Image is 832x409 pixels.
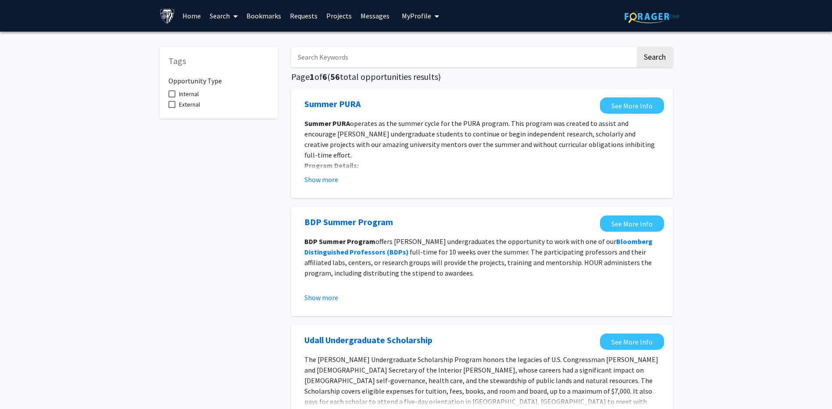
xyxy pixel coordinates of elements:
a: Messages [356,0,394,31]
span: Internal [179,89,199,99]
a: Bookmarks [242,0,286,31]
span: 6 [322,71,327,82]
strong: BDP Summer Program [304,237,375,246]
img: ForagerOne Logo [625,10,679,23]
a: Opens in a new tab [304,97,361,111]
span: My Profile [402,11,431,20]
span: External [179,99,200,110]
button: Show more [304,174,338,185]
a: Requests [286,0,322,31]
span: 56 [330,71,340,82]
p: offers [PERSON_NAME] undergraduates the opportunity to work with one of our full-time for 10 week... [304,236,660,278]
input: Search Keywords [291,47,636,67]
a: Opens in a new tab [304,215,393,229]
strong: Summer PURA [304,119,350,128]
a: Opens in a new tab [600,215,664,232]
button: Search [637,47,673,67]
span: operates as the summer cycle for the PURA program. This program was created to assist and encoura... [304,119,655,159]
h6: Opportunity Type [168,70,269,85]
img: Johns Hopkins University Logo [160,8,175,24]
a: Home [178,0,205,31]
h5: Tags [168,56,269,66]
strong: Program Details: [304,161,359,170]
a: Opens in a new tab [600,334,664,350]
a: Opens in a new tab [304,334,432,347]
a: Projects [322,0,356,31]
a: Search [205,0,242,31]
button: Show more [304,292,338,303]
a: Opens in a new tab [600,97,664,114]
h5: Page of ( total opportunities results) [291,72,673,82]
span: 1 [310,71,314,82]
